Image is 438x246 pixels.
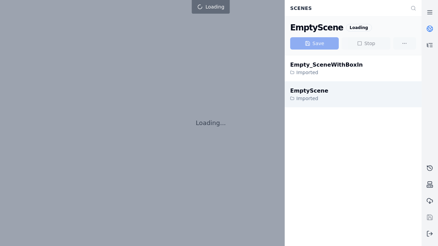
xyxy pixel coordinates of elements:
[290,87,328,95] div: EmptyScene
[290,69,363,76] div: Imported
[205,3,224,10] span: Loading
[290,61,363,69] div: Empty_SceneWithBoxIn
[286,2,407,15] div: Scenes
[196,118,226,128] p: Loading...
[290,95,328,102] div: Imported
[346,24,372,31] div: Loading
[290,22,343,33] div: EmptyScene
